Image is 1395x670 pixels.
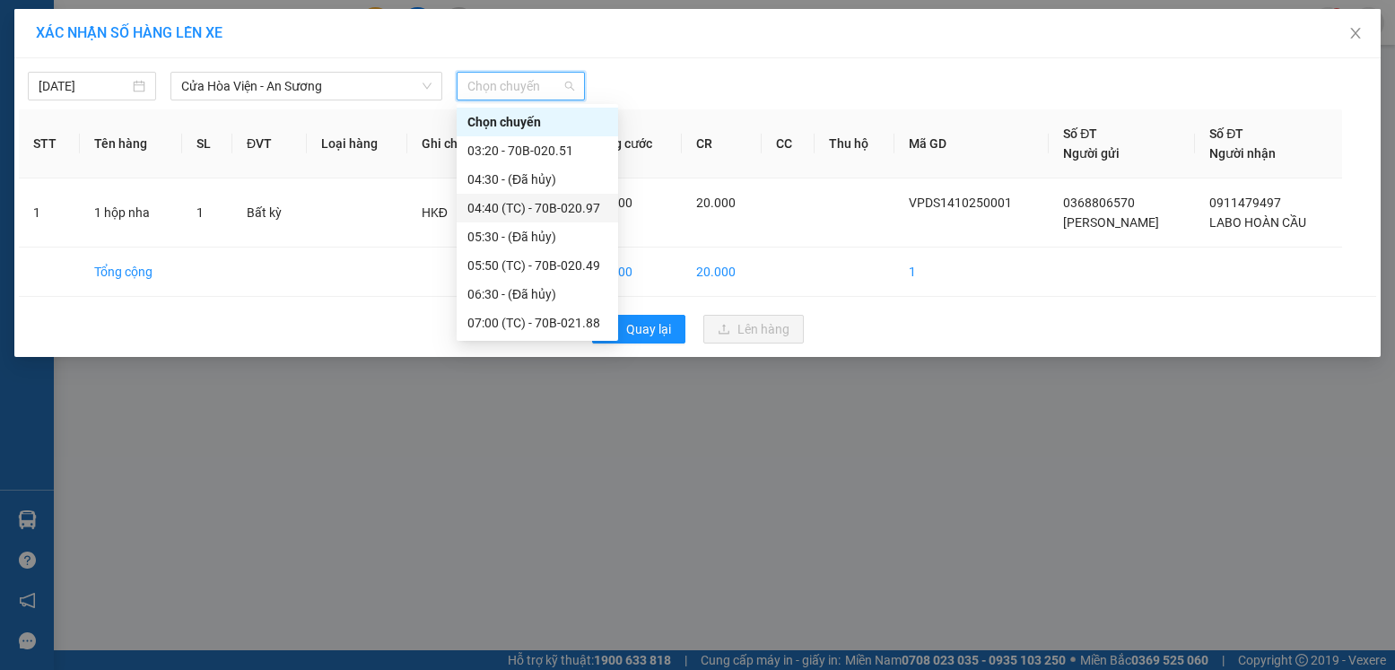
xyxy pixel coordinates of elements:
button: Close [1330,9,1381,59]
div: 05:50 (TC) - 70B-020.49 [467,256,607,275]
span: 20.000 [696,196,736,210]
span: Cửa Hòa Viện - An Sương [181,73,432,100]
th: SL [182,109,232,178]
td: 1 [19,178,80,248]
span: 0368806570 [1063,196,1135,210]
td: Tổng cộng [80,248,182,297]
div: 04:30 - (Đã hủy) [467,170,607,189]
div: 06:30 - (Đã hủy) [467,284,607,304]
div: Chọn chuyến [457,108,618,136]
span: 1 [196,205,204,220]
th: CC [762,109,815,178]
th: Loại hàng [307,109,406,178]
td: Bất kỳ [232,178,307,248]
span: close [1348,26,1363,40]
th: Tên hàng [80,109,182,178]
span: Người nhận [1209,146,1276,161]
th: ĐVT [232,109,307,178]
span: Quay lại [626,319,671,339]
td: 20.000 [579,248,682,297]
span: Người gửi [1063,146,1120,161]
td: 1 hộp nha [80,178,182,248]
th: Tổng cước [579,109,682,178]
span: XÁC NHẬN SỐ HÀNG LÊN XE [36,24,222,41]
th: STT [19,109,80,178]
th: Thu hộ [815,109,894,178]
button: rollbackQuay lại [592,315,685,344]
span: down [422,81,432,91]
div: 07:00 (TC) - 70B-021.88 [467,313,607,333]
div: 03:20 - 70B-020.51 [467,141,607,161]
td: 20.000 [682,248,762,297]
span: Số ĐT [1063,126,1097,141]
span: 0911479497 [1209,196,1281,210]
th: Ghi chú [407,109,492,178]
span: Chọn chuyến [467,73,574,100]
button: uploadLên hàng [703,315,804,344]
div: 04:40 (TC) - 70B-020.97 [467,198,607,218]
span: LABO HOÀN CẦU [1209,215,1306,230]
th: CR [682,109,762,178]
span: [PERSON_NAME] [1063,215,1159,230]
td: 1 [894,248,1049,297]
span: HKĐ [422,205,448,220]
input: 14/10/2025 [39,76,129,96]
div: 05:30 - (Đã hủy) [467,227,607,247]
th: Mã GD [894,109,1049,178]
span: Số ĐT [1209,126,1243,141]
span: VPDS1410250001 [909,196,1012,210]
div: Chọn chuyến [467,112,607,132]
